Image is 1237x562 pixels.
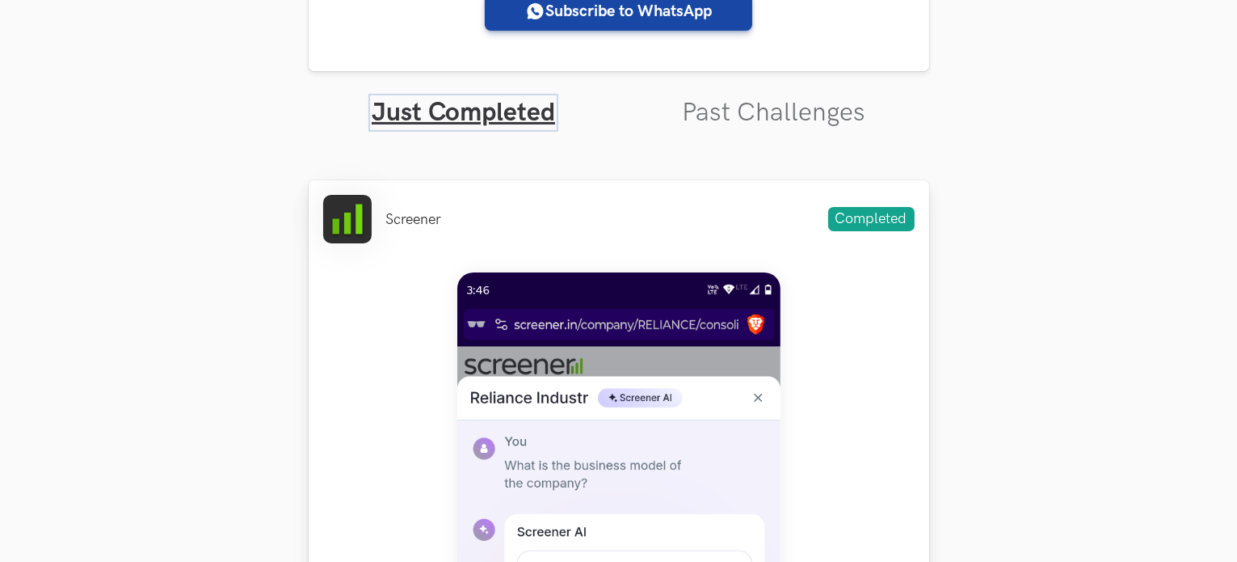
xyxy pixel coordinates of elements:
[828,207,915,231] span: Completed
[372,97,555,129] a: Just Completed
[309,71,929,129] ul: Tabs Interface
[386,211,442,228] li: Screener
[682,97,865,129] a: Past Challenges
